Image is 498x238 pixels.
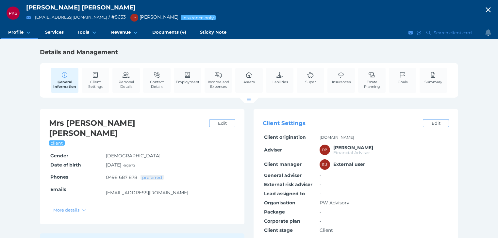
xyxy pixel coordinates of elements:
[264,147,282,153] span: Adviser
[264,209,285,215] span: Package
[264,200,295,206] span: Organisation
[145,26,193,39] a: Documents (4)
[108,14,126,20] span: / # 8633
[176,80,199,84] span: Employment
[398,80,407,84] span: Goals
[40,48,458,56] h1: Details and Management
[142,175,163,180] span: preferred
[50,174,68,180] span: Phones
[8,29,24,35] span: Profile
[130,14,138,22] div: David Parry
[320,209,321,215] span: -
[264,218,300,224] span: Corporate plan
[429,120,443,126] span: Edit
[82,68,109,92] a: Client Settings
[106,190,188,196] a: [EMAIL_ADDRESS][DOMAIN_NAME]
[50,206,90,214] button: More details
[112,68,140,92] a: Personal Details
[132,16,136,19] span: DP
[215,120,229,126] span: Edit
[50,207,81,213] span: More details
[50,162,81,168] span: Date of birth
[25,13,33,22] button: Email
[114,80,138,89] span: Personal Details
[320,182,321,187] span: -
[407,29,414,37] button: Email
[49,118,206,138] h2: Mrs [PERSON_NAME] [PERSON_NAME]
[50,186,66,192] span: Emails
[45,29,64,35] span: Services
[209,119,235,127] a: Edit
[432,30,475,35] span: Search client card
[205,68,232,92] a: Income and Expenses
[7,7,20,20] div: Phillipa Kay Sands
[360,80,384,89] span: Estate Planning
[50,140,63,146] span: client
[38,26,71,39] a: Services
[50,153,68,159] span: Gender
[111,29,131,35] span: Revenue
[51,68,78,93] a: General Information
[182,15,214,20] span: Insurance only
[145,80,169,89] span: Contact Details
[423,68,444,88] a: Summary
[396,68,409,88] a: Goals
[243,80,255,84] span: Assets
[333,150,370,155] span: Financial Adviser
[424,80,442,84] span: Summary
[83,80,108,89] span: Client Settings
[77,29,89,35] span: Tools
[272,80,288,84] span: Liabilities
[143,68,171,92] a: Contact Details
[264,191,305,197] span: Lead assigned to
[332,80,351,84] span: Insurances
[416,29,423,37] button: SMS
[330,68,352,88] a: Insurances
[333,161,365,167] span: External user
[104,26,145,39] a: Revenue
[305,80,316,84] span: Super
[322,148,327,152] span: DP
[270,68,290,88] a: Liabilities
[152,29,186,35] span: Documents (4)
[106,162,135,168] span: [DATE] •
[200,29,226,35] span: Sticky Note
[174,68,201,88] a: Employment
[322,163,327,167] span: EU
[320,218,321,224] span: -
[124,163,135,167] small: age 72
[264,172,302,178] span: General adviser
[320,145,330,155] div: David Parry
[264,134,306,140] span: Client origination
[35,15,107,20] a: [EMAIL_ADDRESS][DOMAIN_NAME]
[318,133,449,142] td: [DOMAIN_NAME]
[320,200,349,206] span: PW Advisory
[320,191,321,197] span: -
[304,68,317,88] a: Super
[423,119,449,127] a: Edit
[26,4,136,11] span: [PERSON_NAME] [PERSON_NAME]
[106,174,137,180] a: 0498 687 878
[264,182,312,187] span: External risk adviser
[358,68,386,92] a: Estate Planning
[53,80,77,89] span: General Information
[1,26,38,39] a: Profile
[106,153,160,159] span: [DEMOGRAPHIC_DATA]
[264,227,293,233] span: Client stage
[264,161,302,167] span: Client manager
[320,159,330,170] div: External user
[333,145,373,151] span: David Parry
[320,227,333,233] span: Client
[242,68,256,88] a: Assets
[320,172,321,178] span: -
[9,11,18,16] span: PKS
[206,80,230,89] span: Income and Expenses
[263,120,306,127] span: Client Settings
[423,29,475,37] button: Search client card
[127,14,178,20] span: [PERSON_NAME]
